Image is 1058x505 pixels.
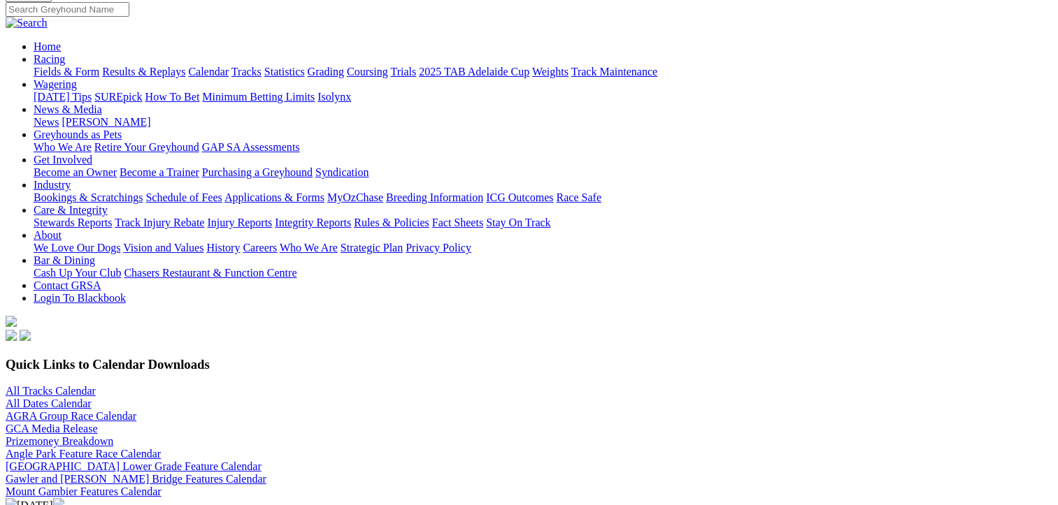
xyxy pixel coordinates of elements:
[6,423,98,434] a: GCA Media Release
[124,267,296,279] a: Chasers Restaurant & Function Centre
[317,91,351,103] a: Isolynx
[315,166,369,178] a: Syndication
[34,267,1052,279] div: Bar & Dining
[20,330,31,341] img: twitter.svg
[280,242,338,254] a: Who We Are
[6,410,136,422] a: AGRA Group Race Calendar
[406,242,471,254] a: Privacy Policy
[419,66,529,78] a: 2025 TAB Adelaide Cup
[34,141,1052,154] div: Greyhounds as Pets
[123,242,203,254] a: Vision and Values
[224,191,324,203] a: Applications & Forms
[556,191,601,203] a: Race Safe
[327,191,383,203] a: MyOzChase
[34,116,59,128] a: News
[390,66,416,78] a: Trials
[354,217,429,228] a: Rules & Policies
[202,91,315,103] a: Minimum Betting Limits
[571,66,657,78] a: Track Maintenance
[34,191,143,203] a: Bookings & Scratchings
[34,166,1052,179] div: Get Involved
[34,78,77,90] a: Wagering
[6,316,17,327] img: logo-grsa-white.png
[34,53,65,65] a: Racing
[207,217,272,228] a: Injury Reports
[34,242,120,254] a: We Love Our Dogs
[6,397,92,409] a: All Dates Calendar
[275,217,351,228] a: Integrity Reports
[6,17,48,29] img: Search
[34,191,1052,204] div: Industry
[264,66,305,78] a: Statistics
[34,91,1052,103] div: Wagering
[34,141,92,153] a: Who We Are
[34,267,121,279] a: Cash Up Your Club
[34,154,92,166] a: Get Involved
[202,166,313,178] a: Purchasing a Greyhound
[145,191,222,203] a: Schedule of Fees
[34,103,102,115] a: News & Media
[532,66,569,78] a: Weights
[386,191,483,203] a: Breeding Information
[102,66,185,78] a: Results & Replays
[6,2,129,17] input: Search
[243,242,277,254] a: Careers
[34,116,1052,129] div: News & Media
[486,191,553,203] a: ICG Outcomes
[34,292,126,304] a: Login To Blackbook
[188,66,229,78] a: Calendar
[202,141,300,153] a: GAP SA Assessments
[34,217,1052,229] div: Care & Integrity
[34,229,62,241] a: About
[62,116,150,128] a: [PERSON_NAME]
[34,166,117,178] a: Become an Owner
[6,385,96,397] a: All Tracks Calendar
[34,242,1052,254] div: About
[341,242,403,254] a: Strategic Plan
[34,66,99,78] a: Fields & Form
[34,91,92,103] a: [DATE] Tips
[34,129,122,140] a: Greyhounds as Pets
[34,179,71,191] a: Industry
[347,66,388,78] a: Coursing
[115,217,204,228] a: Track Injury Rebate
[6,473,266,485] a: Gawler and [PERSON_NAME] Bridge Features Calendar
[6,435,113,447] a: Prizemoney Breakdown
[34,204,108,216] a: Care & Integrity
[145,91,200,103] a: How To Bet
[6,485,162,497] a: Mount Gambier Features Calendar
[231,66,262,78] a: Tracks
[206,242,240,254] a: History
[34,279,101,291] a: Contact GRSA
[34,217,112,228] a: Stewards Reports
[34,41,61,52] a: Home
[432,217,483,228] a: Fact Sheets
[6,357,1052,372] h3: Quick Links to Calendar Downloads
[34,254,95,266] a: Bar & Dining
[120,166,199,178] a: Become a Trainer
[94,91,142,103] a: SUREpick
[34,66,1052,78] div: Racing
[6,460,262,472] a: [GEOGRAPHIC_DATA] Lower Grade Feature Calendar
[6,448,161,460] a: Angle Park Feature Race Calendar
[6,330,17,341] img: facebook.svg
[308,66,344,78] a: Grading
[486,217,550,228] a: Stay On Track
[94,141,199,153] a: Retire Your Greyhound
